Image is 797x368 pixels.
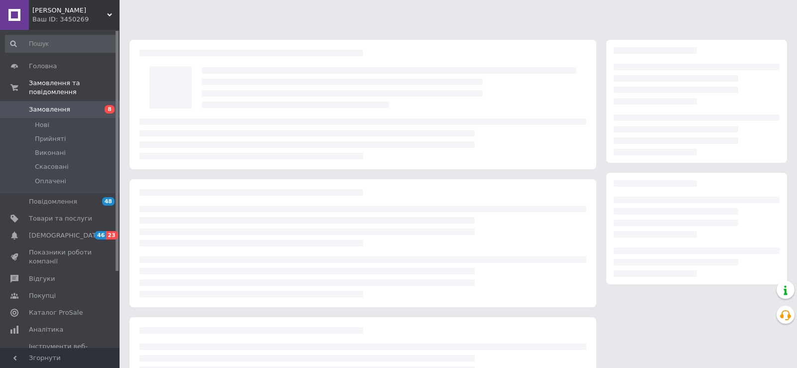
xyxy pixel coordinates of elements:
span: 8 [105,105,115,114]
span: Відгуки [29,274,55,283]
span: Замовлення [29,105,70,114]
span: 48 [102,197,115,206]
span: 23 [106,231,118,240]
span: Замовлення та повідомлення [29,79,120,97]
span: Оплачені [35,177,66,186]
span: [DEMOGRAPHIC_DATA] [29,231,103,240]
span: Повідомлення [29,197,77,206]
span: Головна [29,62,57,71]
span: Скасовані [35,162,69,171]
span: Аналітика [29,325,63,334]
span: Виконані [35,148,66,157]
span: Прийняті [35,134,66,143]
div: Ваш ID: 3450269 [32,15,120,24]
span: 46 [95,231,106,240]
input: Пошук [5,35,118,53]
span: Показники роботи компанії [29,248,92,266]
span: Товари та послуги [29,214,92,223]
span: Нові [35,121,49,129]
span: Покупці [29,291,56,300]
span: Каталог ProSale [29,308,83,317]
span: Алло Гараж [32,6,107,15]
span: Інструменти веб-майстра та SEO [29,342,92,360]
